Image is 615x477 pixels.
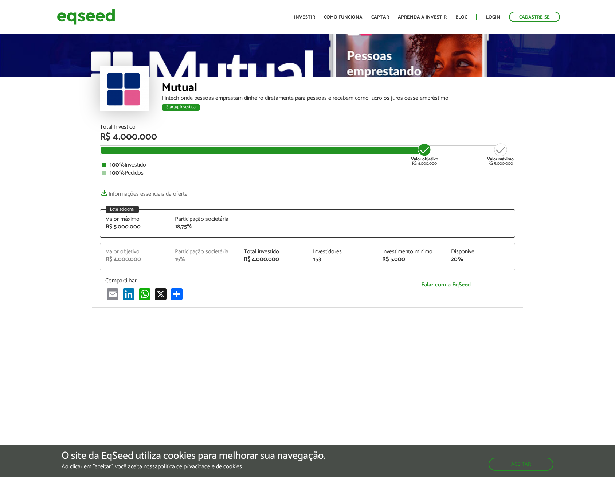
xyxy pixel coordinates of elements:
a: Investir [294,15,315,20]
div: Pedidos [102,170,513,176]
a: Share [169,288,184,300]
button: Aceitar [489,458,553,471]
p: Ao clicar em "aceitar", você aceita nossa . [62,463,325,470]
div: 18,75% [175,224,233,230]
div: 15% [175,257,233,262]
a: Informações essenciais da oferta [100,187,188,197]
strong: Valor máximo [487,156,514,163]
div: Participação societária [175,216,233,222]
div: R$ 4.000.000 [244,257,302,262]
a: Blog [455,15,467,20]
div: Participação societária [175,249,233,255]
a: LinkedIn [121,288,136,300]
div: Mutual [162,82,515,95]
h5: O site da EqSeed utiliza cookies para melhorar sua navegação. [62,450,325,462]
div: Total investido [244,249,302,255]
a: Aprenda a investir [398,15,447,20]
strong: 100% [110,160,125,170]
a: Cadastre-se [509,12,560,22]
div: Investimento mínimo [382,249,440,255]
div: Valor objetivo [106,249,164,255]
p: Compartilhar: [105,277,371,284]
div: Total Investido [100,124,515,130]
div: R$ 5.000.000 [106,224,164,230]
div: R$ 4.000.000 [100,132,515,142]
div: Investidores [313,249,371,255]
strong: 100% [110,168,125,178]
div: 153 [313,257,371,262]
a: Como funciona [324,15,363,20]
div: R$ 5.000 [382,257,440,262]
a: Captar [371,15,389,20]
div: R$ 4.000.000 [106,257,164,262]
a: Email [105,288,120,300]
div: R$ 4.000.000 [411,142,438,166]
div: Investido [102,162,513,168]
img: EqSeed [57,7,115,27]
a: WhatsApp [137,288,152,300]
strong: Valor objetivo [411,156,438,163]
div: Disponível [451,249,509,255]
a: Login [486,15,500,20]
a: política de privacidade e de cookies [158,464,242,470]
div: Startup investida [162,104,200,111]
div: Valor máximo [106,216,164,222]
a: Falar com a EqSeed [382,277,510,292]
div: 20% [451,257,509,262]
div: Fintech onde pessoas emprestam dinheiro diretamente para pessoas e recebem como lucro os juros de... [162,95,515,101]
div: R$ 5.000.000 [487,142,514,166]
a: X [153,288,168,300]
div: Lote adicional [106,206,139,213]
